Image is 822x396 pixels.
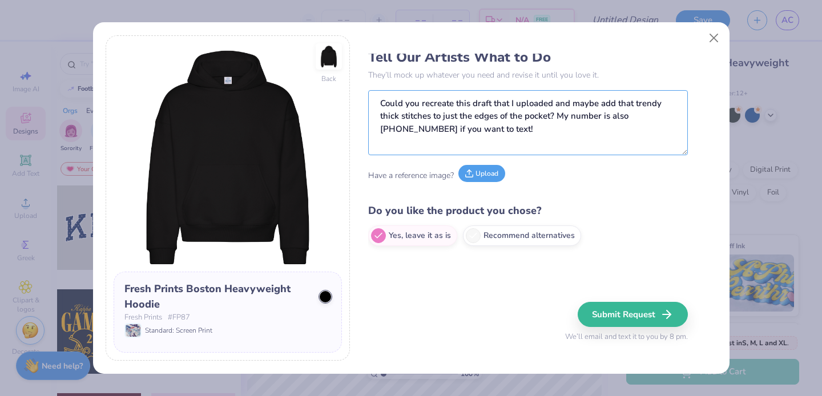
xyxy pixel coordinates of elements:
img: Front [114,43,342,272]
span: We’ll email and text it to you by 8 pm. [565,332,688,343]
p: They’ll mock up whatever you need and revise it until you love it. [368,69,688,81]
div: Fresh Prints Boston Heavyweight Hoodie [124,281,311,312]
textarea: Could you recreate this draft that I uploaded and maybe add that trendy thick stitches to just th... [368,90,688,155]
button: Submit Request [578,302,688,327]
h4: Do you like the product you chose? [368,203,688,219]
img: Standard: Screen Print [126,324,140,337]
span: Have a reference image? [368,169,454,181]
img: Back [317,45,340,68]
button: Upload [458,165,505,182]
label: Recommend alternatives [463,225,581,246]
span: Standard: Screen Print [145,325,212,336]
span: Fresh Prints [124,312,162,324]
button: Close [703,27,724,49]
h3: Tell Our Artists What to Do [368,49,688,66]
span: # FP87 [168,312,190,324]
label: Yes, leave it as is [368,225,457,246]
div: Back [321,74,336,84]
